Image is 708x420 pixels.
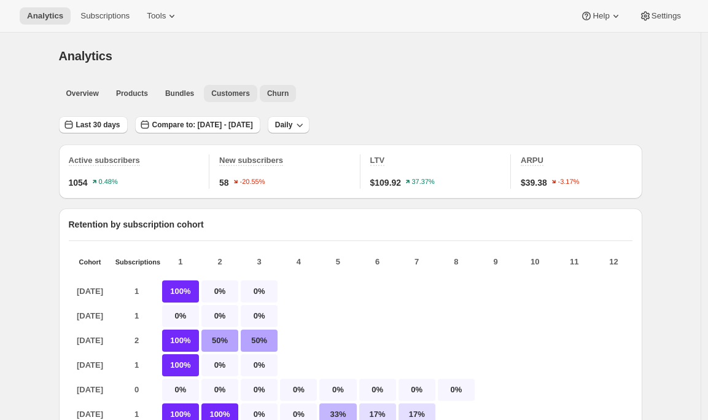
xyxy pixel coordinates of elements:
p: 100% [162,354,199,376]
span: Settings [652,11,681,21]
button: Last 30 days [59,116,128,133]
span: Customers [211,89,250,98]
p: 0% [241,280,278,303]
p: 8 [438,256,475,268]
text: 0.48% [98,178,117,186]
p: 0% [280,379,317,401]
p: 0% [201,305,238,327]
p: 0% [438,379,475,401]
span: ARPU [521,156,543,165]
text: -3.17% [558,178,579,186]
button: Help [573,7,629,25]
span: Overview [66,89,99,98]
button: Analytics [20,7,71,25]
span: Analytics [59,49,112,63]
p: 2 [201,256,238,268]
p: 0% [241,354,278,376]
p: 50% [201,330,238,352]
p: Subscriptions [115,258,158,266]
span: Subscriptions [80,11,130,21]
span: Analytics [27,11,63,21]
span: Daily [275,120,293,130]
span: $39.38 [521,176,547,189]
text: -20.55% [239,178,265,186]
p: 0 [115,379,158,401]
span: Tools [147,11,166,21]
p: 0% [241,305,278,327]
p: 0% [241,379,278,401]
button: Daily [268,116,310,133]
p: [DATE] [69,280,112,303]
p: 9 [477,256,514,268]
p: 100% [162,280,199,303]
p: 1 [115,354,158,376]
span: Active subscribers [69,156,140,165]
p: 0% [201,354,238,376]
span: LTV [370,156,385,165]
p: Cohort [69,258,112,266]
p: 0% [359,379,396,401]
p: 1 [162,256,199,268]
p: 0% [162,379,199,401]
p: 10 [516,256,553,268]
p: 2 [115,330,158,352]
p: 11 [556,256,593,268]
p: 12 [595,256,632,268]
text: 37.37% [412,178,435,186]
p: 0% [162,305,199,327]
button: Tools [139,7,185,25]
p: 0% [399,379,435,401]
button: Subscriptions [73,7,137,25]
span: Compare to: [DATE] - [DATE] [152,120,253,130]
p: [DATE] [69,379,112,401]
span: $109.92 [370,176,402,189]
span: 1054 [69,176,88,189]
p: 6 [359,256,396,268]
span: Churn [267,89,289,98]
p: 3 [241,256,278,268]
span: Help [593,11,609,21]
p: 1 [115,280,158,303]
p: 0% [201,379,238,401]
span: 58 [219,176,229,189]
span: New subscribers [219,156,283,165]
p: 0% [319,379,356,401]
p: 100% [162,330,199,352]
p: [DATE] [69,330,112,352]
p: 7 [399,256,435,268]
p: Retention by subscription cohort [69,218,632,231]
span: Products [116,89,148,98]
p: 4 [280,256,317,268]
p: [DATE] [69,305,112,327]
button: Settings [632,7,688,25]
p: 0% [201,280,238,303]
p: 1 [115,305,158,327]
p: 5 [319,256,356,268]
button: Compare to: [DATE] - [DATE] [135,116,260,133]
span: Bundles [165,89,194,98]
p: 50% [241,330,278,352]
p: [DATE] [69,354,112,376]
span: Last 30 days [76,120,120,130]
